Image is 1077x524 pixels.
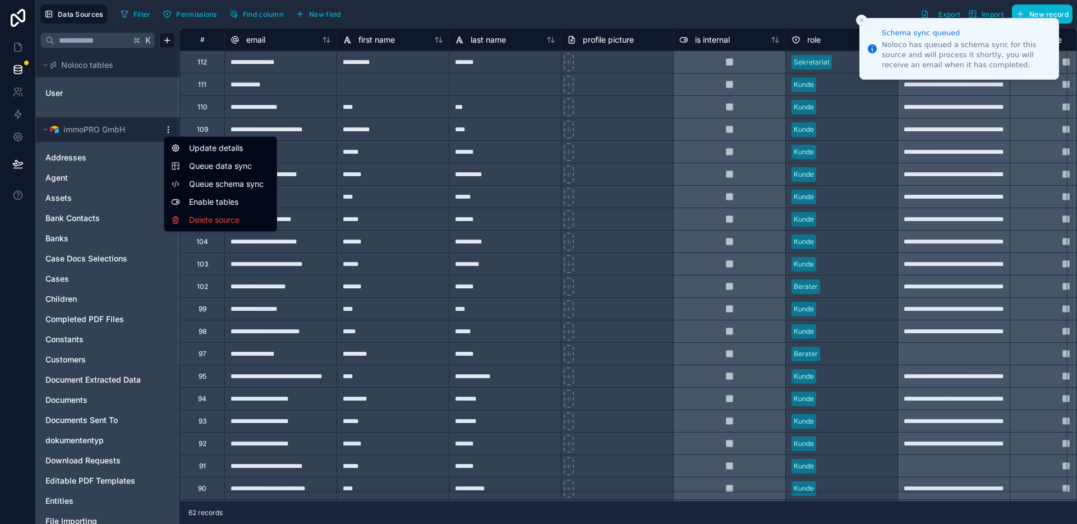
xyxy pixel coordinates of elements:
button: Queue schema sync [171,178,270,190]
button: Queue data sync [171,160,270,172]
div: Update details [167,139,274,157]
span: Queue schema sync [189,178,270,190]
span: Queue data sync [189,160,270,172]
div: Delete source [167,211,274,229]
div: Enable tables [167,193,274,211]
